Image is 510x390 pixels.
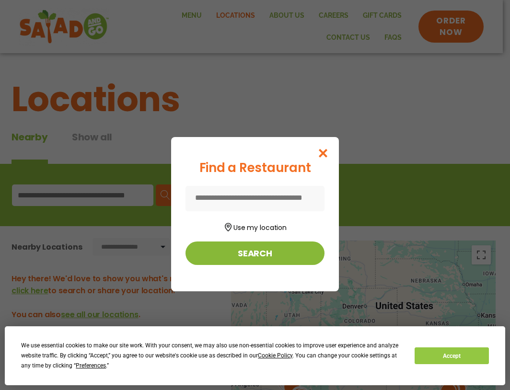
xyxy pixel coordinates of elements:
[308,137,339,169] button: Close modal
[258,352,292,359] span: Cookie Policy
[5,326,505,385] div: Cookie Consent Prompt
[76,362,106,369] span: Preferences
[21,341,403,371] div: We use essential cookies to make our site work. With your consent, we may also use non-essential ...
[185,220,325,233] button: Use my location
[415,347,488,364] button: Accept
[185,159,325,177] div: Find a Restaurant
[185,241,325,265] button: Search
